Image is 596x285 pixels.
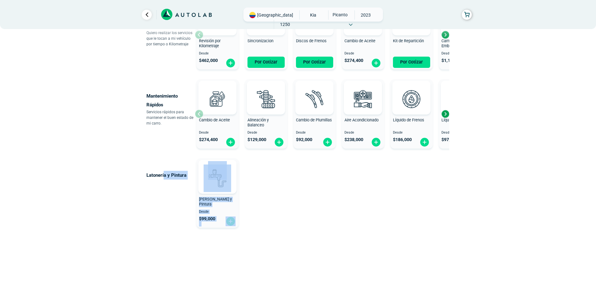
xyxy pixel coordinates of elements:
[199,118,230,122] span: Cambio de Aceite
[441,30,450,39] div: Next slide
[393,118,424,122] span: Líquido de Frenos
[329,10,351,19] span: PICANTO
[349,85,377,113] img: aire_acondicionado-v3.svg
[208,82,227,101] img: AD0BCuuxAAAAAElFTkSuQmCC
[146,92,195,109] p: Mantenimiento Rápidos
[441,109,450,119] div: Next slide
[296,38,327,43] span: Discos de Frenos
[226,58,236,68] img: fi_plus-circle2.svg
[441,38,471,48] span: Cambio de Kit de Embrague
[441,118,477,122] span: Líquido Refrigerante
[441,131,479,135] span: Desde
[245,79,287,149] button: Alineación y Balanceo Desde $129,000
[247,131,285,135] span: Desde
[204,85,231,113] img: cambio_de_aceite-v3.svg
[249,12,256,18] img: Flag of COLOMBIA
[247,137,266,142] span: $ 129,000
[196,158,239,228] button: [PERSON_NAME] y Pintura Desde $99,000
[257,82,275,101] img: AD0BCuuxAAAAAElFTkSuQmCC
[199,52,236,56] span: Desde
[441,137,458,142] span: $ 97,300
[439,79,481,149] button: Líquido Refrigerante Desde $97,300
[146,171,195,180] p: Latonería y Pintura
[420,137,430,147] img: fi_plus-circle2.svg
[344,38,375,43] span: Cambio de Aceite
[354,82,372,101] img: AD0BCuuxAAAAAElFTkSuQmCC
[146,30,195,47] p: Quiero realizar los servicios que le tocan a mi vehículo por tiempo o Kilometraje
[402,82,421,101] img: AD0BCuuxAAAAAElFTkSuQmCC
[296,137,312,142] span: $ 92,000
[252,85,280,113] img: alineacion_y_balanceo-v3.svg
[344,137,363,142] span: $ 238,000
[344,118,379,122] span: Aire Acondicionado
[199,197,232,207] span: [PERSON_NAME] y Pintura
[199,58,218,63] span: $ 462,000
[344,58,363,63] span: $ 274,400
[393,137,412,142] span: $ 186,000
[355,10,377,20] span: 2023
[305,82,324,101] img: AD0BCuuxAAAAAElFTkSuQmCC
[146,109,195,126] p: Servicios rápidos para mantener el buen estado de mi carro.
[199,210,236,214] span: Desde
[371,58,381,68] img: fi_plus-circle2.svg
[296,118,332,122] span: Cambio de Plumillas
[296,57,333,68] button: Por Cotizar
[247,57,285,68] button: Por Cotizar
[204,164,231,192] img: latoneria_y_pintura-v3.svg
[208,161,227,180] img: AD0BCuuxAAAAAElFTkSuQmCC
[393,57,430,68] button: Por Cotizar
[393,131,430,135] span: Desde
[274,137,284,147] img: fi_plus-circle2.svg
[441,52,479,56] span: Desde
[441,58,464,63] span: $ 1,150,000
[199,216,215,221] span: $ 99,000
[247,118,269,128] span: Alineación y Balanceo
[398,85,425,113] img: liquido_frenos-v3.svg
[199,137,218,142] span: $ 274,400
[371,137,381,147] img: fi_plus-circle2.svg
[247,38,273,43] span: Sincronizacion
[199,38,221,48] span: Revisión por Kilometraje
[199,131,236,135] span: Desde
[446,85,474,113] img: liquido_refrigerante-v3.svg
[196,79,239,149] button: Cambio de Aceite Desde $274,400
[293,79,336,149] button: Cambio de Plumillas Desde $92,000
[393,38,424,43] span: Kit de Repartición
[274,20,296,29] span: 1250
[296,131,333,135] span: Desde
[142,10,152,20] a: Ir al paso anterior
[226,137,236,147] img: fi_plus-circle2.svg
[302,10,324,20] span: KIA
[390,79,433,149] button: Líquido de Frenos Desde $186,000
[342,79,384,149] button: Aire Acondicionado Desde $238,000
[257,12,293,18] span: [GEOGRAPHIC_DATA]
[226,216,236,226] img: fi_plus-circle2.svg
[301,85,328,113] img: plumillas-v3.svg
[344,131,382,135] span: Desde
[323,137,333,147] img: fi_plus-circle2.svg
[344,52,382,56] span: Desde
